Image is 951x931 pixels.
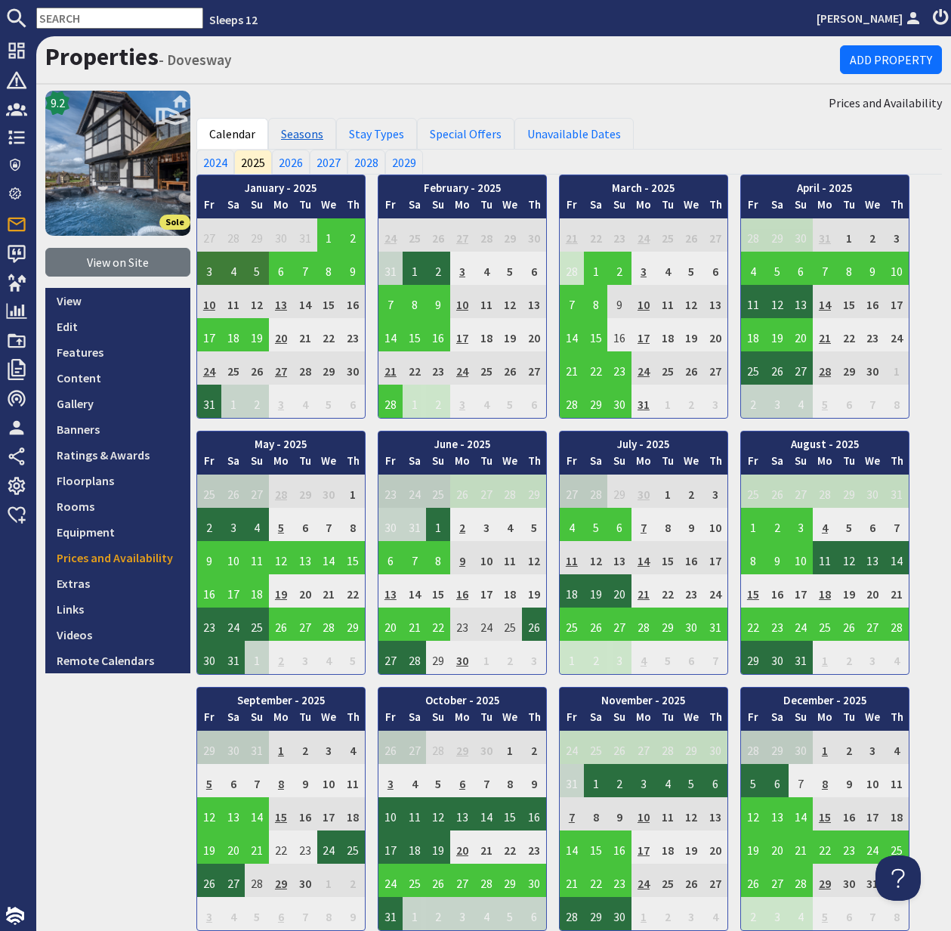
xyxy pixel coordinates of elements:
td: 6 [269,252,293,285]
td: 25 [656,218,680,252]
td: 20 [522,318,546,351]
th: Sa [584,196,608,218]
th: Th [522,453,546,475]
th: Tu [474,196,499,218]
td: 26 [426,218,450,252]
td: 28 [499,475,523,508]
th: Sa [584,453,608,475]
th: Su [426,453,450,475]
td: 12 [680,285,704,318]
td: 31 [293,218,317,252]
a: Videos [45,622,190,648]
td: 5 [245,252,269,285]
a: Dovesway's icon9.2Sole [45,91,190,236]
td: 27 [269,351,293,385]
th: Th [885,453,909,475]
td: 29 [765,218,789,252]
td: 18 [656,318,680,351]
td: 15 [317,285,341,318]
td: 5 [499,385,523,418]
th: Su [789,453,813,475]
td: 19 [765,318,789,351]
a: Extras [45,571,190,596]
th: Th [341,453,365,475]
a: 2025 [234,150,272,174]
th: Tu [656,453,680,475]
a: Content [45,365,190,391]
th: June - 2025 [378,431,546,453]
td: 24 [885,318,909,351]
td: 28 [269,475,293,508]
td: 3 [885,218,909,252]
td: 15 [403,318,427,351]
th: We [499,453,523,475]
th: Th [885,196,909,218]
td: 9 [426,285,450,318]
a: 2029 [385,150,423,174]
td: 22 [837,318,861,351]
td: 27 [450,218,474,252]
td: 19 [680,318,704,351]
td: 1 [317,218,341,252]
td: 2 [341,218,365,252]
td: 27 [703,218,727,252]
td: 25 [403,218,427,252]
td: 22 [403,351,427,385]
td: 24 [378,218,403,252]
td: 12 [765,285,789,318]
td: 31 [813,218,837,252]
th: Su [789,196,813,218]
td: 29 [317,351,341,385]
a: 2027 [310,150,347,174]
a: Sleeps 12 [209,12,258,27]
td: 28 [813,351,837,385]
td: 4 [656,252,680,285]
th: Fr [560,196,584,218]
td: 5 [499,252,523,285]
td: 4 [474,252,499,285]
a: Floorplans [45,468,190,493]
td: 25 [474,351,499,385]
th: Fr [378,196,403,218]
td: 28 [474,218,499,252]
td: 3 [703,475,727,508]
td: 20 [269,318,293,351]
th: Th [703,453,727,475]
td: 1 [885,351,909,385]
td: 17 [631,318,656,351]
td: 31 [197,385,221,418]
iframe: Toggle Customer Support [875,855,921,901]
td: 27 [245,475,269,508]
td: 22 [317,318,341,351]
td: 21 [293,318,317,351]
td: 27 [789,351,813,385]
th: We [317,196,341,218]
td: 7 [861,385,885,418]
td: 5 [317,385,341,418]
td: 4 [293,385,317,418]
td: 2 [861,218,885,252]
td: 28 [560,385,584,418]
td: 28 [584,475,608,508]
th: Tu [656,196,680,218]
th: Tu [837,196,861,218]
td: 7 [293,252,317,285]
th: Tu [837,453,861,475]
th: March - 2025 [560,175,727,197]
th: Fr [741,453,765,475]
th: Su [426,196,450,218]
td: 30 [861,475,885,508]
td: 21 [378,351,403,385]
a: Seasons [268,118,336,150]
a: Equipment [45,519,190,545]
th: We [861,453,885,475]
td: 21 [813,318,837,351]
td: 2 [607,252,631,285]
td: 1 [403,385,427,418]
td: 25 [656,351,680,385]
td: 20 [703,318,727,351]
td: 1 [584,252,608,285]
a: Calendar [196,118,268,150]
a: Ratings & Awards [45,442,190,468]
td: 3 [197,252,221,285]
